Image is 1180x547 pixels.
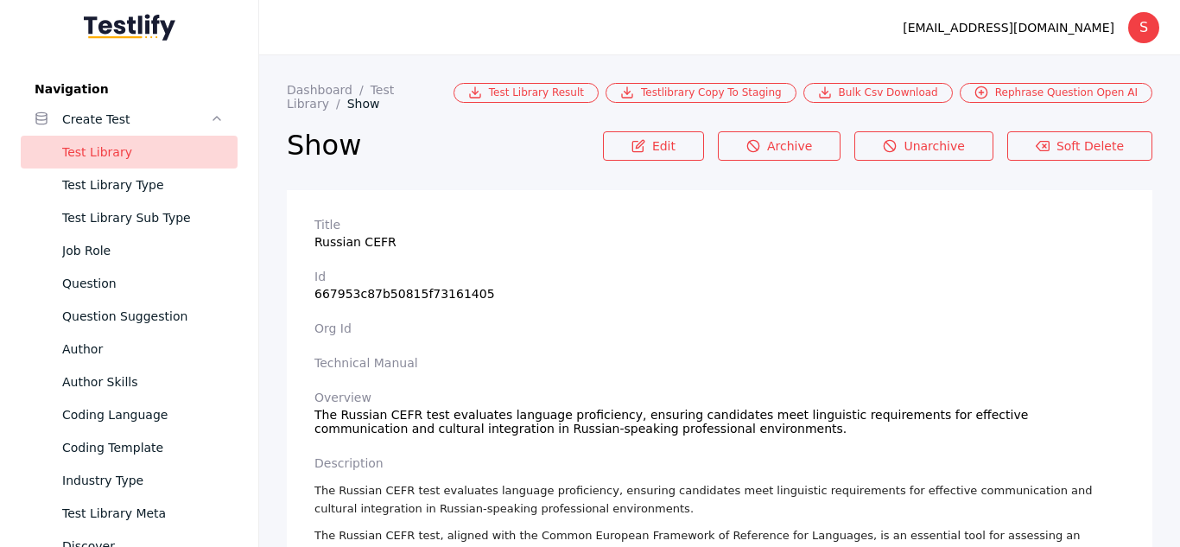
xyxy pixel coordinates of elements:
div: S [1128,12,1159,43]
p: The Russian CEFR test evaluates language proficiency, ensuring candidates meet linguistic require... [314,482,1125,518]
a: Test Library Sub Type [21,201,238,234]
div: Coding Language [62,404,224,425]
div: [EMAIL_ADDRESS][DOMAIN_NAME] [903,17,1114,38]
a: Unarchive [854,131,993,161]
img: Testlify - Backoffice [84,14,175,41]
label: Title [314,218,1125,232]
a: Testlibrary Copy To Staging [606,83,796,103]
a: Test Library [21,136,238,169]
section: The Russian CEFR test evaluates language proficiency, ensuring candidates meet linguistic require... [314,391,1125,436]
label: Org Id [314,321,1125,335]
section: Russian CEFR [314,218,1125,249]
a: Show [347,97,394,111]
a: Coding Language [21,398,238,431]
a: Coding Template [21,431,238,464]
div: Industry Type [62,470,224,491]
a: Author [21,333,238,366]
section: 667953c87b50815f73161405 [314,270,1125,301]
div: Create Test [62,109,210,130]
label: Id [314,270,1125,283]
div: Test Library Type [62,175,224,195]
label: description [314,456,1125,470]
div: Question [62,273,224,294]
a: Test Library Result [454,83,599,103]
a: Soft Delete [1007,131,1152,161]
div: Job Role [62,240,224,261]
div: Test Library Sub Type [62,207,224,228]
a: Dashboard [287,83,371,97]
label: Technical Manual [314,356,1125,370]
a: Industry Type [21,464,238,497]
label: Overview [314,391,1125,404]
a: Question Suggestion [21,300,238,333]
a: Rephrase Question Open AI [960,83,1152,103]
div: Test Library Meta [62,503,224,524]
label: Navigation [21,82,238,96]
div: Author Skills [62,372,224,392]
a: Question [21,267,238,300]
a: Job Role [21,234,238,267]
div: Test Library [62,142,224,162]
div: Author [62,339,224,359]
a: Bulk Csv Download [803,83,953,103]
a: Edit [603,131,704,161]
div: Question Suggestion [62,306,224,327]
div: Coding Template [62,437,224,458]
a: Test Library Meta [21,497,238,530]
a: Archive [718,131,841,161]
h2: Show [287,128,603,162]
a: Test Library Type [21,169,238,201]
a: Author Skills [21,366,238,398]
a: Test Library [287,83,394,111]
